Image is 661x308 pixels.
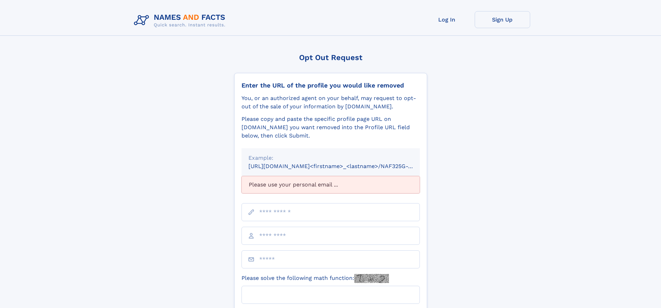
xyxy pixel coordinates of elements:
div: Example: [248,154,413,162]
div: You, or an authorized agent on your behalf, may request to opt-out of the sale of your informatio... [241,94,420,111]
label: Please solve the following math function: [241,274,389,283]
a: Sign Up [475,11,530,28]
div: Opt Out Request [234,53,427,62]
img: Logo Names and Facts [131,11,231,30]
a: Log In [419,11,475,28]
small: [URL][DOMAIN_NAME]<firstname>_<lastname>/NAF325G-xxxxxxxx [248,163,433,169]
div: Please copy and paste the specific profile page URL on [DOMAIN_NAME] you want removed into the Pr... [241,115,420,140]
div: Please use your personal email ... [241,176,420,193]
div: Enter the URL of the profile you would like removed [241,82,420,89]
